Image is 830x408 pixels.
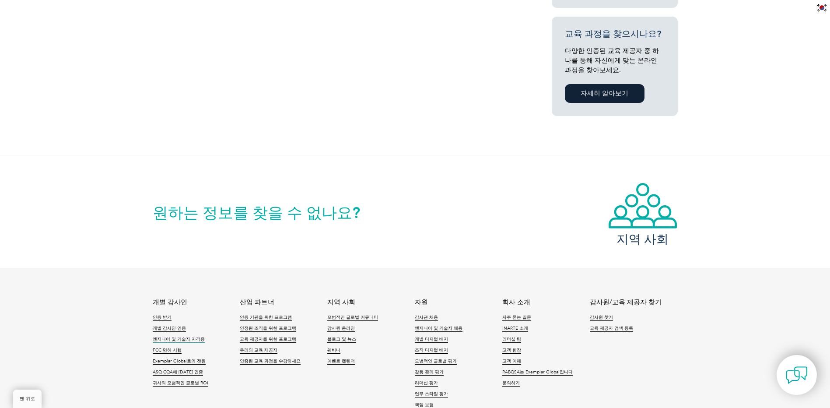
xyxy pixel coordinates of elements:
[502,337,521,342] font: 리더십 팀
[327,359,355,364] font: 이벤트 캘린더
[608,182,678,229] img: icon-community.webp
[415,337,448,343] a: 개별 디지털 배지
[13,390,42,408] a: 맨 위로
[153,315,172,320] font: 인증 받기
[327,326,355,331] font: 감사원 온라인
[153,299,187,306] a: 개별 감사인
[240,359,301,364] font: 인증된 교육 과정을 수강하세요
[153,337,205,343] a: 엔지니어 및 기술자 자격증
[415,298,428,306] font: 자원
[20,396,35,401] font: 맨 위로
[415,315,438,321] a: 감사관 채용
[240,337,296,343] a: 교육 제공자를 위한 프로그램
[415,369,444,375] font: 갈등 관리 평가
[415,348,448,353] font: 조직 디지털 배지
[240,337,296,342] font: 교육 제공자를 위한 프로그램
[153,369,203,376] a: ASQ CQA에 [DATE] 인증
[153,348,182,353] font: FCC 면허 시험
[153,359,206,364] font: Exemplar Global로의 전환
[327,348,340,354] a: 웨비나
[502,380,520,386] font: 문의하기
[816,4,827,12] img: ko
[240,298,274,306] font: 산업 파트너
[240,326,296,331] font: 인정된 조직을 위한 프로그램
[153,315,172,321] a: 인증 받기
[590,326,633,331] font: 교육 제공자 검색 등록
[502,326,528,332] a: iNARTE 소개
[153,369,203,375] font: ASQ CQA에 [DATE] 인증
[240,315,292,320] font: 인증 기관을 위한 프로그램
[240,315,292,321] a: 인증 기관을 위한 프로그램
[327,315,378,320] font: 모범적인 글로벌 커뮤니티
[502,337,521,343] a: 리더십 팀
[415,380,438,386] font: 리더십 평가
[415,315,438,320] font: 감사관 채용
[590,315,613,321] a: 감사원 찾기
[153,380,208,387] a: 귀사의 모범적인 글로벌 ROI
[415,299,428,306] a: 자원
[415,359,457,365] a: 모범적인 글로벌 평가
[240,326,296,332] a: 인정된 조직을 위한 프로그램
[153,326,186,331] font: 개별 감사인 인증
[502,299,530,306] a: 회사 소개
[153,337,205,342] font: 엔지니어 및 기술자 자격증
[502,315,531,320] font: 자주 묻는 질문
[502,369,573,376] a: RABQSA는 Exemplar Global입니다
[240,348,277,353] font: 우리의 교육 제공자
[240,348,277,354] a: 우리의 교육 제공자
[502,348,521,353] font: 고객 헌장
[786,364,808,386] img: contact-chat.png
[590,299,662,306] a: 감사원/교육 제공자 찾기
[327,315,378,321] a: 모범적인 글로벌 커뮤니티
[327,359,355,365] a: 이벤트 캘린더
[153,359,206,365] a: Exemplar Global로의 전환
[502,380,520,387] a: 문의하기
[415,402,434,408] font: 책임 보험
[327,298,355,306] font: 지역 사회
[240,359,301,365] a: 인증된 교육 과정을 수강하세요
[415,391,448,397] a: 업무 스타일 평가
[153,204,360,222] font: 원하는 정보를 찾을 수 없나요?
[415,326,462,332] a: 엔지니어 및 기술자 채용
[240,299,274,306] a: 산업 파트너
[502,369,573,375] font: RABQSA는 Exemplar Global입니다
[502,315,531,321] a: 자주 묻는 질문
[327,326,355,332] a: 감사원 온라인
[327,337,356,342] font: 블로그 및 뉴스
[153,326,186,332] a: 개별 감사인 인증
[502,359,521,364] font: 고객 이해
[153,348,182,354] a: FCC 면허 시험
[327,299,355,306] a: 지역 사회
[616,232,669,246] font: 지역 사회
[327,337,356,343] a: 블로그 및 뉴스
[502,348,521,354] a: 고객 헌장
[565,28,661,39] font: 교육 과정을 찾으시나요?
[590,326,633,332] a: 교육 제공자 검색 등록
[327,348,340,353] font: 웨비나
[153,380,208,386] font: 귀사의 모범적인 글로벌 ROI
[590,298,662,306] font: 감사원/교육 제공자 찾기
[415,337,448,342] font: 개별 디지털 배지
[502,359,521,365] a: 고객 이해
[581,89,628,97] font: 자세히 알아보기
[608,182,678,245] a: 지역 사회
[502,326,528,331] font: iNARTE 소개
[415,326,462,331] font: 엔지니어 및 기술자 채용
[590,315,613,320] font: 감사원 찾기
[565,47,659,74] font: 다양한 인증된 교육 제공자 중 하나를 통해 자신에게 맞는 온라인 과정을 찾아보세요.
[415,348,448,354] a: 조직 디지털 배지
[153,298,187,306] font: 개별 감사인
[415,359,457,364] font: 모범적인 글로벌 평가
[415,369,444,376] a: 갈등 관리 평가
[502,298,530,306] font: 회사 소개
[415,380,438,387] a: 리더십 평가
[565,84,644,103] a: 자세히 알아보기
